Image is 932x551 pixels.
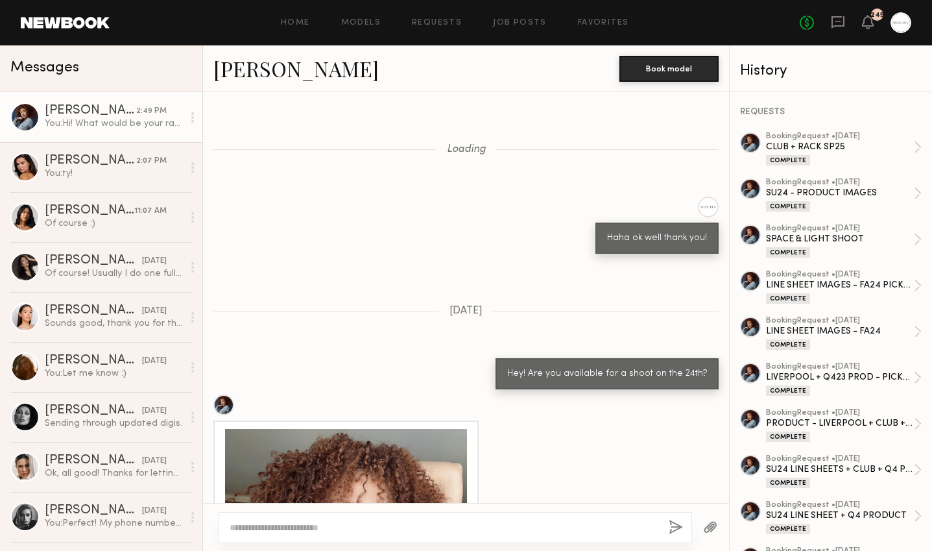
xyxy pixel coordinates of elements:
[578,19,629,27] a: Favorites
[766,325,914,337] div: LINE SHEET IMAGES - FA24
[766,463,914,476] div: SU24 LINE SHEETS + CLUB + Q4 PRODUCT
[766,155,810,165] div: Complete
[45,254,142,267] div: [PERSON_NAME]
[766,178,922,212] a: bookingRequest •[DATE]SU24 - PRODUCT IMAGESComplete
[766,371,914,384] div: LIVERPOOL + Q423 PROD - PICKUP
[45,504,142,517] div: [PERSON_NAME]
[45,154,136,167] div: [PERSON_NAME]
[766,293,810,304] div: Complete
[766,501,922,534] a: bookingRequest •[DATE]SU24 LINE SHEET + Q4 PRODUCTComplete
[142,255,167,267] div: [DATE]
[45,404,142,417] div: [PERSON_NAME]
[45,417,183,430] div: Sending through updated digis.
[449,306,483,317] span: [DATE]
[45,454,142,467] div: [PERSON_NAME]
[10,60,79,75] span: Messages
[766,417,914,430] div: PRODUCT - LIVERPOOL + CLUB + Q423
[341,19,381,27] a: Models
[213,55,379,82] a: [PERSON_NAME]
[766,279,914,291] div: LINE SHEET IMAGES - FA24 PICKUP
[766,247,810,258] div: Complete
[447,144,486,155] span: Loading
[45,267,183,280] div: Of course! Usually I do one full edited video, along with raw footage, and a couple of pictures b...
[740,108,922,117] div: REQUESTS
[142,455,167,467] div: [DATE]
[142,505,167,517] div: [DATE]
[766,386,810,396] div: Complete
[493,19,547,27] a: Job Posts
[766,225,914,233] div: booking Request • [DATE]
[740,64,922,79] div: History
[134,205,167,217] div: 11:07 AM
[507,367,707,382] div: Hey! Are you available for a shoot on the 24th?
[766,132,914,141] div: booking Request • [DATE]
[870,12,884,19] div: 245
[766,271,914,279] div: booking Request • [DATE]
[281,19,310,27] a: Home
[136,105,167,117] div: 2:49 PM
[766,233,914,245] div: SPACE & LIGHT SHOOT
[142,355,167,367] div: [DATE]
[45,517,183,530] div: You: Perfect! My phone number is [PHONE_NUMBER] if you have any issue finding us. Thank you! xx
[766,363,914,371] div: booking Request • [DATE]
[766,409,922,442] a: bookingRequest •[DATE]PRODUCT - LIVERPOOL + CLUB + Q423Complete
[45,367,183,380] div: You: Let me know :)
[45,204,134,217] div: [PERSON_NAME]
[766,141,914,153] div: CLUB + RACK SP25
[45,117,183,130] div: You: Hi! What would be your rate for a half day :)
[766,201,810,212] div: Complete
[45,104,136,117] div: [PERSON_NAME]
[142,405,167,417] div: [DATE]
[766,478,810,488] div: Complete
[45,304,142,317] div: [PERSON_NAME]
[766,339,810,350] div: Complete
[136,155,167,167] div: 2:07 PM
[766,363,922,396] a: bookingRequest •[DATE]LIVERPOOL + Q423 PROD - PICKUPComplete
[412,19,462,27] a: Requests
[766,455,922,488] a: bookingRequest •[DATE]SU24 LINE SHEETS + CLUB + Q4 PRODUCTComplete
[45,317,183,330] div: Sounds good, thank you for the update!
[766,455,914,463] div: booking Request • [DATE]
[142,305,167,317] div: [DATE]
[766,432,810,442] div: Complete
[45,167,183,180] div: You: ty!
[766,132,922,165] a: bookingRequest •[DATE]CLUB + RACK SP25Complete
[45,467,183,480] div: Ok, all good! Thanks for letting me know.
[619,62,719,73] a: Book model
[766,317,914,325] div: booking Request • [DATE]
[45,217,183,230] div: Of course :)
[766,317,922,350] a: bookingRequest •[DATE]LINE SHEET IMAGES - FA24Complete
[766,178,914,187] div: booking Request • [DATE]
[766,187,914,199] div: SU24 - PRODUCT IMAGES
[45,354,142,367] div: [PERSON_NAME]
[766,271,922,304] a: bookingRequest •[DATE]LINE SHEET IMAGES - FA24 PICKUPComplete
[766,524,810,534] div: Complete
[766,509,914,522] div: SU24 LINE SHEET + Q4 PRODUCT
[766,409,914,417] div: booking Request • [DATE]
[607,231,707,246] div: Haha ok well thank you!
[619,56,719,82] button: Book model
[766,501,914,509] div: booking Request • [DATE]
[766,225,922,258] a: bookingRequest •[DATE]SPACE & LIGHT SHOOTComplete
